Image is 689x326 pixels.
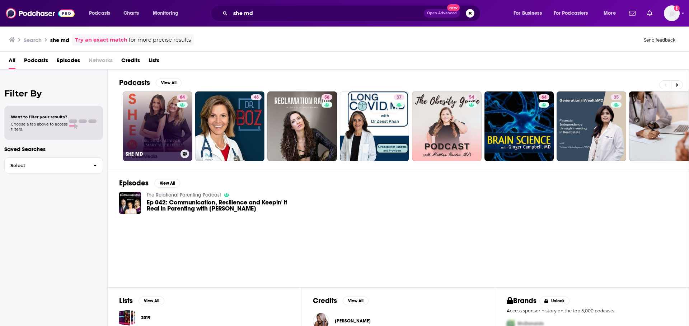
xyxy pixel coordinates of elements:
a: Ep 042: Communication, Resilience and Keepin' It Real in Parenting with Dr. Maiysha Clairborne [147,199,300,212]
span: Monitoring [153,8,178,18]
a: Credits [121,55,140,69]
a: Try an exact match [75,36,127,44]
a: 35 [611,94,622,100]
h2: Credits [313,296,337,305]
svg: Add a profile image [674,5,680,11]
a: Podcasts [24,55,48,69]
a: 64 [539,94,549,100]
img: Podchaser - Follow, Share and Rate Podcasts [6,6,75,20]
a: All [9,55,15,69]
button: Open AdvancedNew [424,9,460,18]
a: 48 [195,91,265,161]
img: Ep 042: Communication, Resilience and Keepin' It Real in Parenting with Dr. Maiysha Clairborne [119,192,141,214]
a: 37 [394,94,404,100]
p: Access sponsor history on the top 5,000 podcasts. [507,308,677,313]
p: Saved Searches [4,146,103,152]
a: Show notifications dropdown [626,7,638,19]
h2: Lists [119,296,133,305]
button: View All [154,179,180,188]
a: CreditsView All [313,296,369,305]
a: Show notifications dropdown [644,7,655,19]
button: Unlock [539,297,570,305]
span: For Business [514,8,542,18]
span: New [447,4,460,11]
h3: she md [50,37,69,43]
button: Select [4,157,103,174]
a: Episodes [57,55,80,69]
img: User Profile [664,5,680,21]
span: 58 [324,94,329,101]
h3: SHE MD [126,151,178,157]
span: 37 [397,94,402,101]
button: open menu [148,8,188,19]
h2: Podcasts [119,78,150,87]
a: 37 [340,91,409,161]
span: Select [5,163,88,168]
h2: Filter By [4,88,103,99]
button: View All [156,79,182,87]
a: ListsView All [119,296,164,305]
a: 2019 [141,314,150,322]
a: The Relational Parenting Podcast [147,192,221,198]
button: Send feedback [642,37,678,43]
a: 64 [177,94,188,100]
span: Logged in as Ashley_Beenen [664,5,680,21]
a: 54 [466,94,477,100]
span: 35 [614,94,619,101]
button: open menu [599,8,625,19]
a: 58 [322,94,332,100]
span: Charts [123,8,139,18]
span: Choose a tab above to access filters. [11,122,67,132]
button: View All [139,297,164,305]
span: for more precise results [129,36,191,44]
h2: Brands [507,296,536,305]
span: Podcasts [89,8,110,18]
h3: Search [24,37,42,43]
a: 48 [251,94,262,100]
a: 64SHE MD [123,91,192,161]
span: Open Advanced [427,11,457,15]
a: PodcastsView All [119,78,182,87]
span: 48 [254,94,259,101]
a: 2019 [119,310,135,326]
h2: Episodes [119,179,149,188]
div: Search podcasts, credits, & more... [217,5,487,22]
a: EpisodesView All [119,179,180,188]
span: 64 [180,94,185,101]
input: Search podcasts, credits, & more... [230,8,424,19]
button: open menu [549,8,599,19]
a: Vanessa Mdee [335,318,371,324]
span: 54 [469,94,474,101]
span: Networks [89,55,113,69]
span: 64 [542,94,547,101]
a: 64 [484,91,554,161]
span: More [604,8,616,18]
button: Show profile menu [664,5,680,21]
button: open menu [508,8,551,19]
span: Ep 042: Communication, Resilience and Keepin' It Real in Parenting with [PERSON_NAME] [147,199,300,212]
span: Want to filter your results? [11,114,67,119]
a: 35 [557,91,626,161]
a: Lists [149,55,159,69]
a: 58 [267,91,337,161]
button: View All [343,297,369,305]
span: For Podcasters [554,8,588,18]
button: open menu [84,8,119,19]
a: 54 [412,91,482,161]
a: Charts [119,8,143,19]
span: [PERSON_NAME] [335,318,371,324]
